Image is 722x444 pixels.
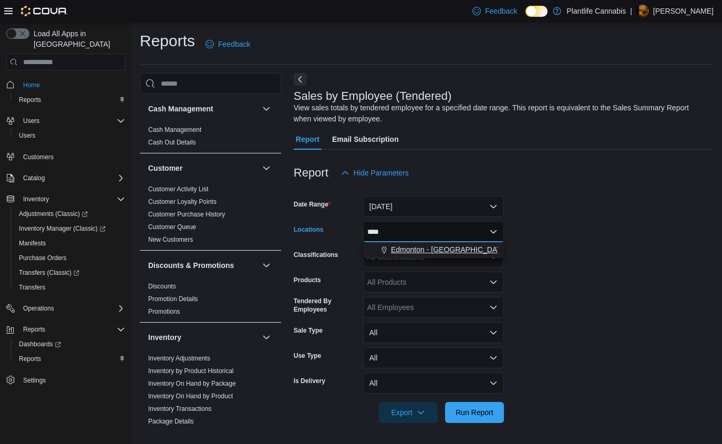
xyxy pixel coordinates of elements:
a: Cash Management [148,126,201,133]
span: Customers [19,150,125,163]
a: Transfers (Classic) [11,265,129,280]
button: Inventory [2,192,129,206]
a: Inventory by Product Historical [148,367,234,375]
span: Reports [19,96,41,104]
button: Edmonton - [GEOGRAPHIC_DATA] [363,242,504,257]
span: Operations [19,302,125,315]
h3: Inventory [148,332,181,343]
button: Users [2,113,129,128]
div: Cash Management [140,123,281,153]
span: Reports [19,355,41,363]
h3: Report [294,167,328,179]
button: Transfers [11,280,129,295]
span: Operations [23,304,54,313]
span: Reports [15,353,125,365]
a: Feedback [468,1,521,22]
span: Transfers (Classic) [19,269,79,277]
button: Export [379,402,438,423]
a: Promotion Details [148,295,198,303]
a: Manifests [15,237,50,250]
span: Report [296,129,319,150]
label: Sale Type [294,326,323,335]
p: | [630,5,632,17]
span: Purchase Orders [19,254,67,262]
button: Discounts & Promotions [260,259,273,272]
span: Run Report [456,407,493,418]
button: Operations [2,301,129,316]
span: Settings [19,374,125,387]
button: Customer [260,162,273,174]
button: Inventory [260,331,273,344]
span: Customer Activity List [148,185,209,193]
div: View sales totals by tendered employee for a specified date range. This report is equivalent to t... [294,102,708,125]
button: Cash Management [148,104,258,114]
nav: Complex example [6,73,125,415]
a: Inventory Transactions [148,405,212,412]
span: Home [23,81,40,89]
button: [DATE] [363,196,504,217]
button: Reports [11,92,129,107]
h1: Reports [140,30,195,51]
span: Email Subscription [332,129,399,150]
span: Home [19,78,125,91]
button: Inventory [19,193,53,205]
span: Inventory [19,193,125,205]
span: Reports [23,325,45,334]
span: Customers [23,153,54,161]
span: Hide Parameters [354,168,409,178]
span: Inventory Manager (Classic) [19,224,106,233]
span: Feedback [218,39,250,49]
div: Discounts & Promotions [140,280,281,322]
label: Locations [294,225,324,234]
button: Close list of options [489,228,498,236]
span: Adjustments (Classic) [19,210,88,218]
span: Manifests [15,237,125,250]
a: Feedback [201,34,254,55]
label: Tendered By Employees [294,297,359,314]
p: Plantlife Cannabis [566,5,626,17]
span: Customer Loyalty Points [148,198,216,206]
span: Transfers (Classic) [15,266,125,279]
a: Transfers [15,281,49,294]
span: Package Details [148,417,194,426]
a: Users [15,129,39,142]
a: Dashboards [11,337,129,352]
span: Catalog [23,174,45,182]
a: Dashboards [15,338,65,350]
button: Settings [2,373,129,388]
h3: Discounts & Promotions [148,260,234,271]
a: Inventory Manager (Classic) [15,222,110,235]
button: Manifests [11,236,129,251]
button: Customer [148,163,258,173]
button: Catalog [2,171,129,185]
a: Inventory Manager (Classic) [11,221,129,236]
span: Dashboards [15,338,125,350]
span: Reports [19,323,125,336]
div: Customer [140,183,281,250]
a: Transfers (Classic) [15,266,84,279]
span: Purchase Orders [15,252,125,264]
span: Inventory Adjustments [148,354,210,363]
span: Load All Apps in [GEOGRAPHIC_DATA] [29,28,125,49]
span: Users [15,129,125,142]
button: Run Report [445,402,504,423]
span: Export [385,402,431,423]
label: Date Range [294,200,331,209]
a: Customer Queue [148,223,196,231]
a: Reports [15,353,45,365]
button: All [363,373,504,394]
input: Dark Mode [525,6,548,17]
div: Choose from the following options [363,242,504,257]
span: Transfers [19,283,45,292]
a: Customer Purchase History [148,211,225,218]
p: [PERSON_NAME] [653,5,714,17]
span: Manifests [19,239,46,247]
a: Package Details [148,418,194,425]
span: Users [23,117,39,125]
a: Purchase Orders [15,252,71,264]
a: Reports [15,94,45,106]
